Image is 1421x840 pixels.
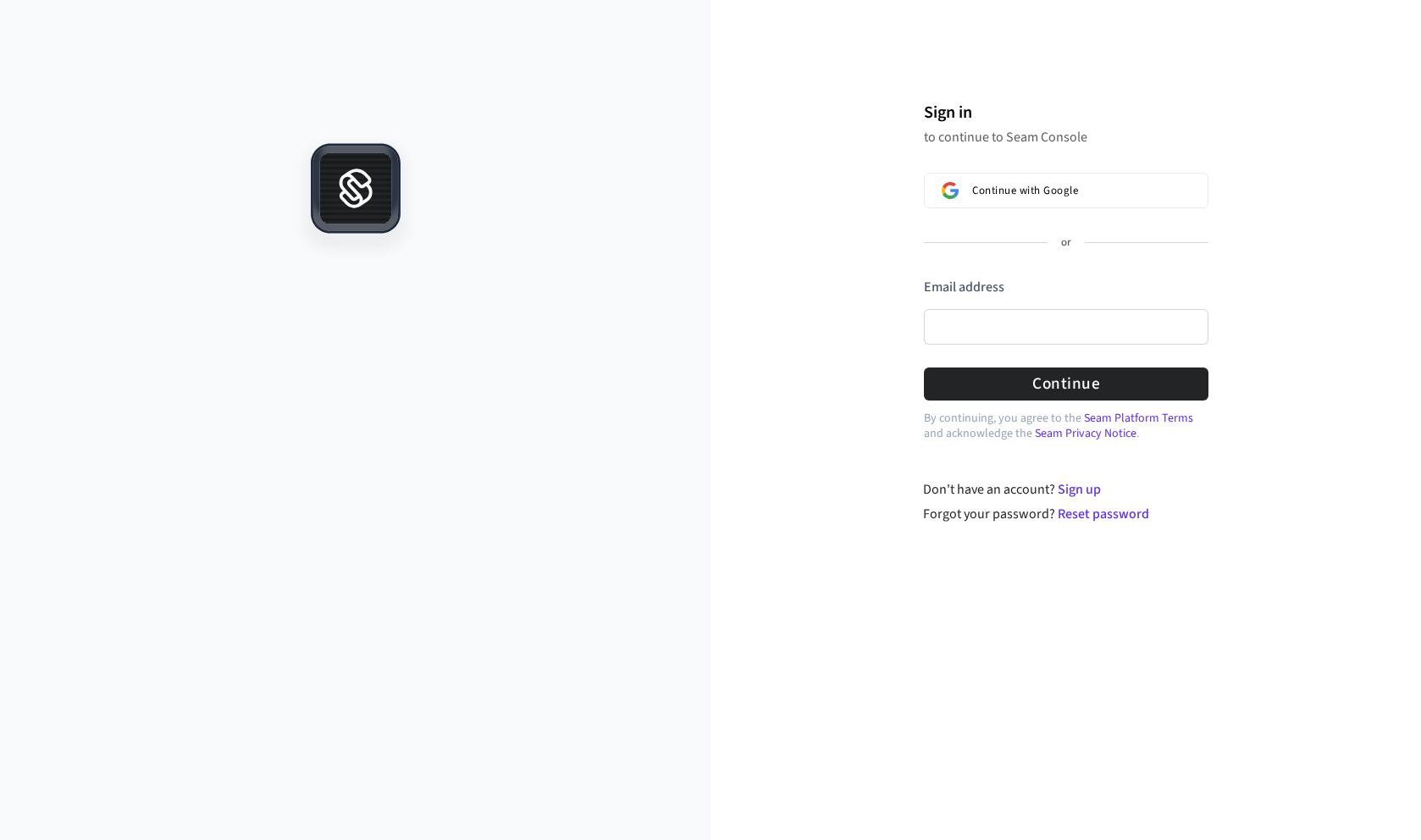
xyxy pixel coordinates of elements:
[923,504,1208,524] div: Forgot your password?
[924,100,1208,125] h1: Sign in
[924,173,1208,208] button: Sign in with GoogleContinue with Google
[1061,235,1071,251] p: or
[924,367,1208,401] button: Continue
[924,411,1208,441] p: By continuing, you agree to the and acknowledge the .
[1035,425,1136,442] a: Seam Privacy Notice
[1058,505,1149,523] a: Reset password
[924,278,1004,296] label: Email address
[923,479,1208,500] div: Don't have an account?
[1058,480,1101,499] a: Sign up
[1084,410,1193,427] a: Seam Platform Terms
[924,129,1208,146] p: to continue to Seam Console
[942,182,959,199] img: Sign in with Google
[972,184,1078,197] span: Continue with Google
